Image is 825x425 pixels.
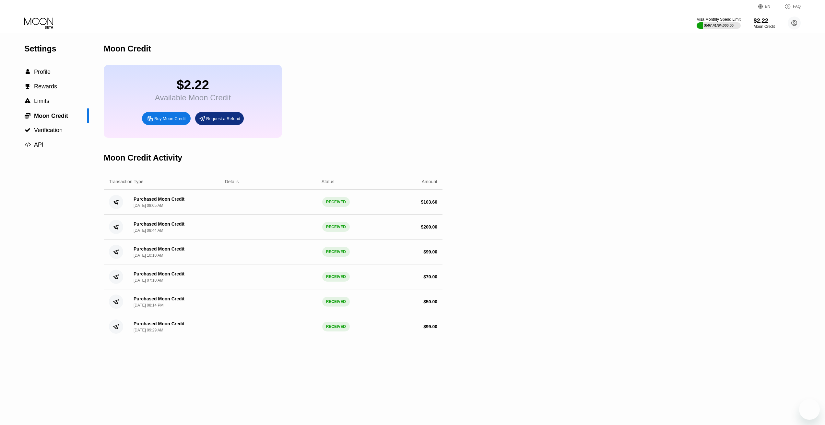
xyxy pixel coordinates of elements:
div: Buy Moon Credit [154,116,186,121]
div: Settings [24,44,89,53]
div: Details [225,179,239,184]
div: $ 70.00 [423,274,437,279]
div: $ 99.00 [423,249,437,254]
div:  [24,69,31,75]
div: Request a Refund [195,112,244,125]
div: RECEIVED [322,322,350,331]
div: Request a Refund [206,116,240,121]
div: [DATE] 09:29 AM [134,328,163,332]
div: [DATE] 08:14 PM [134,303,163,308]
div: FAQ [793,4,801,9]
div: Moon Credit [754,24,775,29]
span:  [25,127,30,133]
div:  [24,142,31,148]
div: Purchased Moon Credit [134,196,184,202]
div: $ 99.00 [423,324,437,329]
span: Rewards [34,83,57,90]
div: Available Moon Credit [155,93,231,102]
span:  [25,112,30,119]
div: Transaction Type [109,179,144,184]
span:  [25,84,30,89]
div: $ 200.00 [421,224,437,229]
span: Profile [34,69,51,75]
div: $ 103.60 [421,199,437,205]
div: Purchased Moon Credit [134,321,184,326]
div: Buy Moon Credit [142,112,191,125]
div:  [24,84,31,89]
div: Moon Credit [104,44,151,53]
div: FAQ [778,3,801,10]
div: Purchased Moon Credit [134,246,184,252]
div: $567.41 / $4,000.00 [704,23,734,27]
div:  [24,98,31,104]
span:  [25,142,31,148]
div:  [24,127,31,133]
div: EN [758,3,778,10]
div: [DATE] 08:05 AM [134,203,163,208]
div: Visa Monthly Spend Limit$567.41/$4,000.00 [697,17,740,29]
span:  [26,69,30,75]
span: Moon Credit [34,113,68,119]
div:  [24,112,31,119]
div: $ 50.00 [423,299,437,304]
span: Verification [34,127,63,133]
div: $2.22 [155,78,231,92]
span: Limits [34,98,49,104]
div: RECEIVED [322,297,350,307]
div: RECEIVED [322,272,350,282]
div: [DATE] 10:10 AM [134,253,163,258]
div: $2.22Moon Credit [754,17,775,29]
div: [DATE] 08:44 AM [134,228,163,233]
div: Moon Credit Activity [104,153,182,162]
span: API [34,141,43,148]
iframe: Button to launch messaging window [799,399,820,420]
div: [DATE] 07:10 AM [134,278,163,283]
div: Purchased Moon Credit [134,221,184,227]
div: Amount [422,179,437,184]
div: Purchased Moon Credit [134,271,184,276]
div: Status [322,179,335,184]
div: $2.22 [754,17,775,24]
div: EN [765,4,771,9]
div: Visa Monthly Spend Limit [697,17,740,22]
span:  [25,98,30,104]
div: RECEIVED [322,197,350,207]
div: RECEIVED [322,222,350,232]
div: RECEIVED [322,247,350,257]
div: Purchased Moon Credit [134,296,184,301]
